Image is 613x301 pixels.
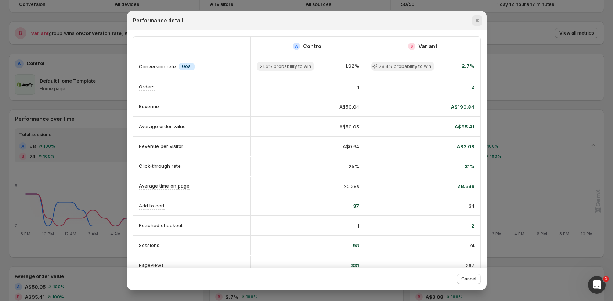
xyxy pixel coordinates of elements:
span: A$0.64 [343,143,359,150]
span: 1.02% [345,62,359,71]
p: Average time on page [139,182,190,189]
p: Reached checkout [139,222,183,229]
iframe: Intercom live chat [588,276,606,294]
p: Revenue per visitor [139,142,183,150]
span: Cancel [461,276,476,282]
p: Orders [139,83,155,90]
span: 25% [349,163,359,170]
span: 2 [471,222,475,229]
p: Average order value [139,123,186,130]
p: Sessions [139,242,159,249]
h2: Performance detail [133,17,183,24]
span: A$3.08 [457,143,475,150]
span: 98 [353,242,359,249]
span: 1 [357,83,359,91]
h2: A [295,44,298,48]
span: 1 [357,222,359,229]
button: Close [472,15,482,26]
span: A$95.41 [455,123,475,130]
h2: Variant [418,43,437,50]
span: 34 [469,202,475,210]
span: 37 [353,202,359,210]
span: 1 [603,276,609,282]
span: 2.7% [462,62,475,71]
span: 331 [351,262,359,269]
h2: Control [303,43,323,50]
p: Revenue [139,103,159,110]
span: 31% [465,163,475,170]
h2: B [410,44,413,48]
p: Add to cart [139,202,165,209]
span: 25.39s [344,182,359,190]
span: A$190.84 [451,103,475,110]
p: Conversion rate [139,63,176,70]
span: A$50.04 [339,103,359,110]
span: A$50.05 [339,123,359,130]
span: 2 [471,83,475,91]
p: Pageviews [139,261,164,269]
span: 28.38s [457,182,475,190]
span: 78.4% probability to win [379,64,431,69]
p: Click-through rate [139,162,181,170]
span: 267 [466,262,475,269]
span: Goal [182,64,192,69]
span: 21.6% probability to win [260,64,311,69]
button: Cancel [457,274,481,284]
span: 74 [469,242,475,249]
